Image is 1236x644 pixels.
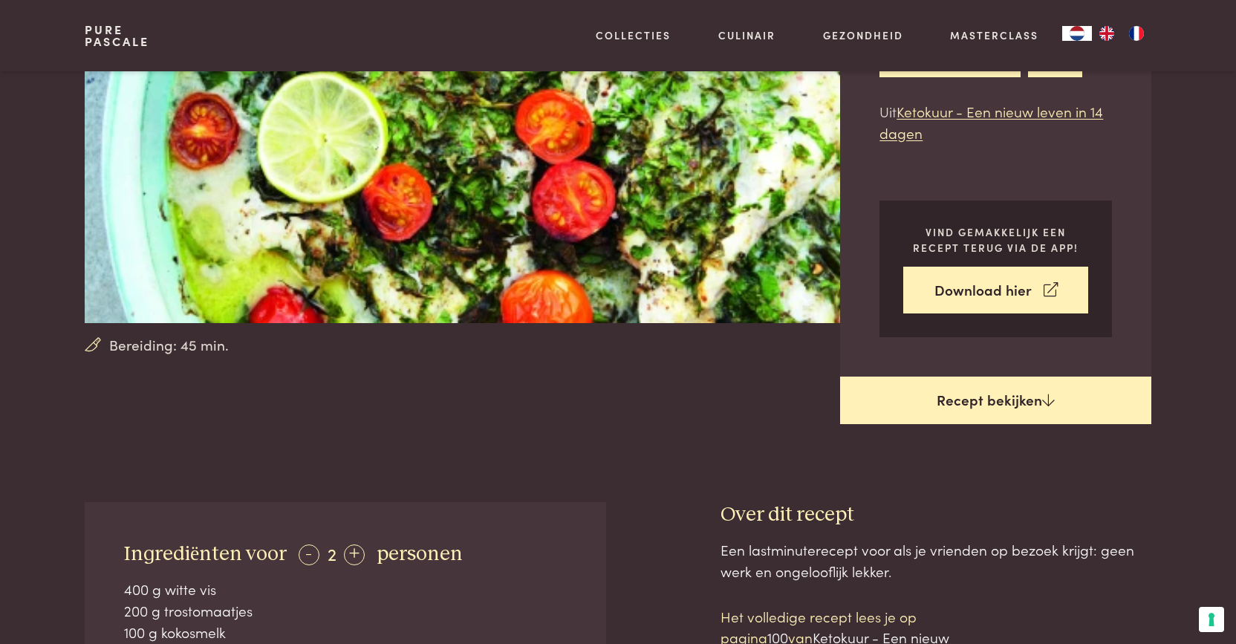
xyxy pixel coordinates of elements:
[85,24,149,48] a: PurePascale
[1062,26,1092,41] a: NL
[344,544,365,565] div: +
[721,502,1151,528] h3: Over dit recept
[377,544,463,565] span: personen
[879,101,1103,143] a: Ketokuur - Een nieuw leven in 14 dagen
[124,600,567,622] div: 200 g trostomaatjes
[823,27,903,43] a: Gezondheid
[1122,26,1151,41] a: FR
[124,544,287,565] span: Ingrediënten voor
[124,622,567,643] div: 100 g kokosmelk
[840,377,1151,424] a: Recept bekijken
[109,334,229,356] span: Bereiding: 45 min.
[721,539,1151,582] div: Een lastminuterecept voor als je vrienden op bezoek krijgt: geen werk en ongelooflijk lekker.
[879,101,1112,143] p: Uit
[1062,26,1092,41] div: Language
[718,27,775,43] a: Culinair
[124,579,567,600] div: 400 g witte vis
[1092,26,1122,41] a: EN
[1062,26,1151,41] aside: Language selected: Nederlands
[1092,26,1151,41] ul: Language list
[903,267,1088,313] a: Download hier
[299,544,319,565] div: -
[596,27,671,43] a: Collecties
[903,224,1088,255] p: Vind gemakkelijk een recept terug via de app!
[950,27,1038,43] a: Masterclass
[1199,607,1224,632] button: Uw voorkeuren voor toestemming voor trackingtechnologieën
[328,541,336,565] span: 2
